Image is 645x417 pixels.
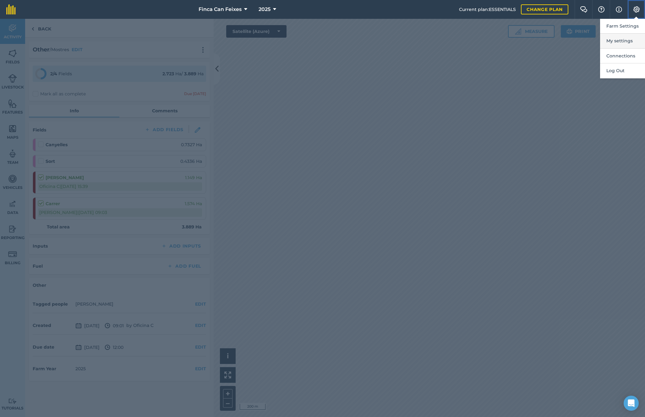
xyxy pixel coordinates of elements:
[199,6,242,13] span: Finca Can Feixes
[600,34,645,48] button: My settings
[580,6,588,13] img: Two speech bubbles overlapping with the left bubble in the forefront
[521,4,568,14] a: Change plan
[598,6,605,13] img: A question mark icon
[616,6,622,13] img: svg+xml;base64,PHN2ZyB4bWxucz0iaHR0cDovL3d3dy53My5vcmcvMjAwMC9zdmciIHdpZHRoPSIxNyIgaGVpZ2h0PSIxNy...
[633,6,640,13] img: A cog icon
[259,6,271,13] span: 2025
[459,6,516,13] span: Current plan : ESSENTIALS
[600,63,645,78] button: Log Out
[624,396,639,411] div: Open Intercom Messenger
[600,49,645,63] button: Connections
[6,4,16,14] img: fieldmargin Logo
[600,19,645,34] button: Farm Settings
